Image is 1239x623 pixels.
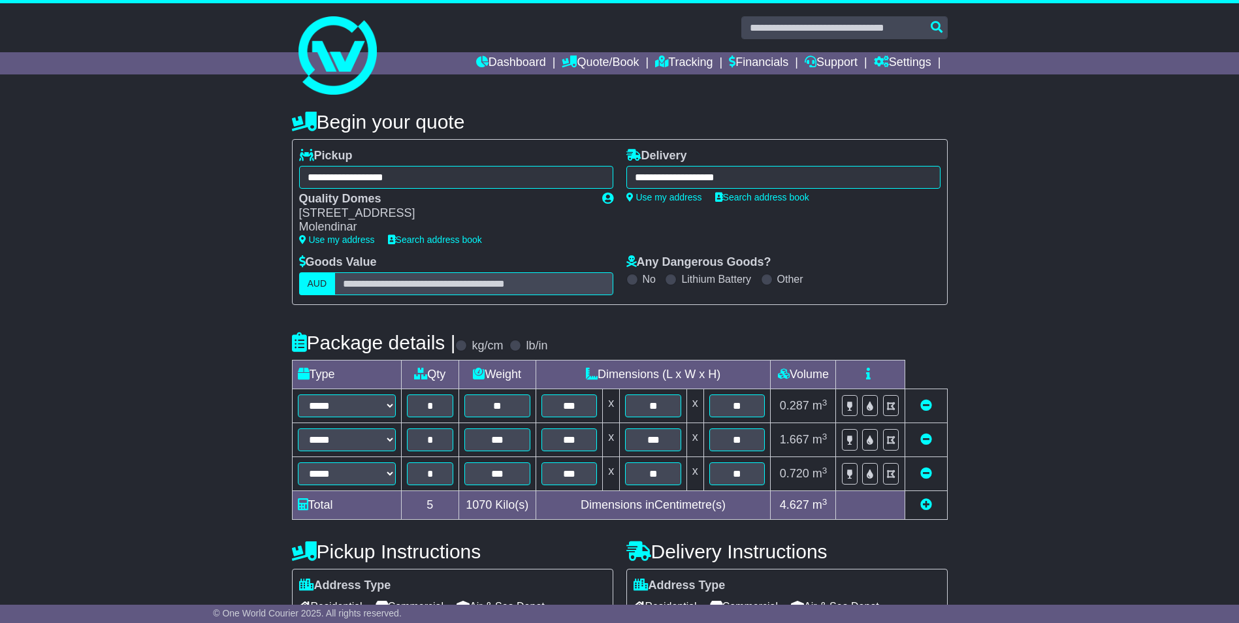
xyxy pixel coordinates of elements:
sup: 3 [822,466,828,475]
label: lb/in [526,339,547,353]
span: 1070 [466,498,492,511]
div: Molendinar [299,220,589,234]
label: Address Type [299,579,391,593]
sup: 3 [822,398,828,407]
span: 0.720 [780,467,809,480]
td: x [686,423,703,457]
span: 1.667 [780,433,809,446]
sup: 3 [822,432,828,441]
td: x [603,457,620,491]
label: Delivery [626,149,687,163]
h4: Begin your quote [292,111,948,133]
span: m [813,399,828,412]
sup: 3 [822,497,828,507]
a: Remove this item [920,467,932,480]
td: x [603,389,620,423]
a: Search address book [715,192,809,202]
span: Commercial [376,596,443,616]
label: Goods Value [299,255,377,270]
span: Residential [634,596,697,616]
td: Type [292,360,401,389]
td: Qty [401,360,459,389]
span: © One World Courier 2025. All rights reserved. [213,608,402,618]
td: Weight [459,360,536,389]
label: No [643,273,656,285]
span: m [813,433,828,446]
div: Quality Domes [299,192,589,206]
a: Support [805,52,858,74]
a: Tracking [655,52,713,74]
label: Pickup [299,149,353,163]
td: x [603,423,620,457]
td: x [686,389,703,423]
label: Any Dangerous Goods? [626,255,771,270]
a: Add new item [920,498,932,511]
h4: Pickup Instructions [292,541,613,562]
h4: Package details | [292,332,456,353]
a: Search address book [388,234,482,245]
label: Address Type [634,579,726,593]
div: [STREET_ADDRESS] [299,206,589,221]
td: x [686,457,703,491]
a: Financials [729,52,788,74]
span: m [813,498,828,511]
label: AUD [299,272,336,295]
span: 0.287 [780,399,809,412]
td: Total [292,491,401,520]
h4: Delivery Instructions [626,541,948,562]
span: 4.627 [780,498,809,511]
td: 5 [401,491,459,520]
span: Commercial [710,596,778,616]
span: Air & Sea Depot [791,596,879,616]
span: Air & Sea Depot [457,596,545,616]
td: Dimensions (L x W x H) [536,360,771,389]
a: Use my address [299,234,375,245]
a: Remove this item [920,433,932,446]
a: Dashboard [476,52,546,74]
a: Use my address [626,192,702,202]
a: Quote/Book [562,52,639,74]
span: m [813,467,828,480]
label: Lithium Battery [681,273,751,285]
a: Remove this item [920,399,932,412]
label: kg/cm [472,339,503,353]
span: Residential [299,596,362,616]
td: Kilo(s) [459,491,536,520]
label: Other [777,273,803,285]
a: Settings [874,52,931,74]
td: Dimensions in Centimetre(s) [536,491,771,520]
td: Volume [771,360,836,389]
